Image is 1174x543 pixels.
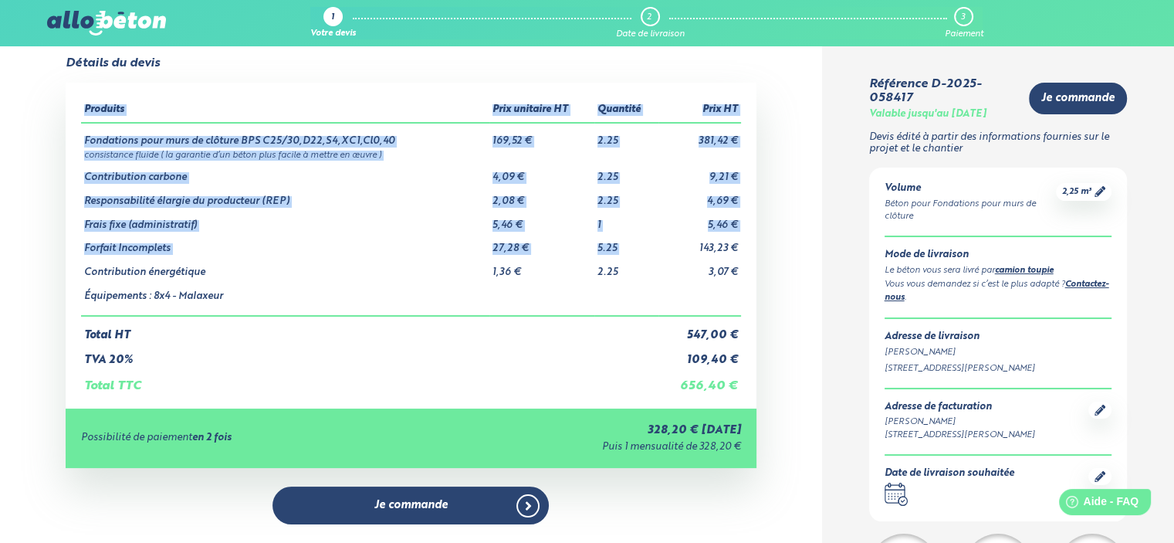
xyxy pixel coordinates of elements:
[374,499,448,512] span: Je commande
[331,13,334,23] div: 1
[81,98,489,123] th: Produits
[885,429,1035,442] div: [STREET_ADDRESS][PERSON_NAME]
[658,123,741,148] td: 381,42 €
[1041,92,1115,105] span: Je commande
[944,29,983,39] div: Paiement
[310,29,356,39] div: Votre devis
[594,184,658,208] td: 2.25
[594,255,658,279] td: 2.25
[885,468,1014,480] div: Date de livraison souhaitée
[594,98,658,123] th: Quantité
[81,433,424,444] div: Possibilité de paiement
[885,331,1112,343] div: Adresse de livraison
[594,123,658,148] td: 2.25
[1037,483,1157,526] iframe: Help widget launcher
[81,316,658,342] td: Total HT
[885,416,1035,429] div: [PERSON_NAME]
[616,7,685,39] a: 2 Date de livraison
[81,279,489,316] td: Équipements : 8x4 - Malaxeur
[81,208,489,232] td: Frais fixe (administratif)
[885,198,1057,224] div: Béton pour Fondations pour murs de clôture
[272,487,549,524] a: Je commande
[961,12,965,22] div: 3
[885,346,1112,359] div: [PERSON_NAME]
[192,433,232,443] strong: en 2 fois
[1029,83,1127,114] a: Je commande
[658,341,741,367] td: 109,40 €
[616,29,685,39] div: Date de livraison
[594,231,658,255] td: 5.25
[489,184,595,208] td: 2,08 €
[47,11,166,36] img: allobéton
[647,12,651,22] div: 2
[658,255,741,279] td: 3,07 €
[995,266,1054,275] a: camion toupie
[658,367,741,393] td: 656,40 €
[81,367,658,393] td: Total TTC
[885,183,1057,195] div: Volume
[594,208,658,232] td: 1
[658,316,741,342] td: 547,00 €
[885,278,1112,306] div: Vous vous demandez si c’est le plus adapté ? .
[489,231,595,255] td: 27,28 €
[885,362,1112,375] div: [STREET_ADDRESS][PERSON_NAME]
[594,160,658,184] td: 2.25
[489,160,595,184] td: 4,09 €
[489,255,595,279] td: 1,36 €
[424,424,740,437] div: 328,20 € [DATE]
[310,7,356,39] a: 1 Votre devis
[81,231,489,255] td: Forfait Incomplets
[869,132,1128,154] p: Devis édité à partir des informations fournies sur le projet et le chantier
[658,98,741,123] th: Prix HT
[81,255,489,279] td: Contribution énergétique
[869,109,986,120] div: Valable jusqu'au [DATE]
[489,208,595,232] td: 5,46 €
[885,249,1112,261] div: Mode de livraison
[885,402,1035,413] div: Adresse de facturation
[658,160,741,184] td: 9,21 €
[66,56,160,70] div: Détails du devis
[658,231,741,255] td: 143,23 €
[869,77,1017,106] div: Référence D-2025-058417
[424,442,740,453] div: Puis 1 mensualité de 328,20 €
[944,7,983,39] a: 3 Paiement
[81,123,489,148] td: Fondations pour murs de clôture BPS C25/30,D22,S4,XC1,Cl0,40
[81,160,489,184] td: Contribution carbone
[489,123,595,148] td: 169,52 €
[81,184,489,208] td: Responsabilité élargie du producteur (REP)
[489,98,595,123] th: Prix unitaire HT
[658,208,741,232] td: 5,46 €
[885,264,1112,278] div: Le béton vous sera livré par
[658,184,741,208] td: 4,69 €
[81,148,740,161] td: consistance fluide ( la garantie d’un béton plus facile à mettre en œuvre )
[81,341,658,367] td: TVA 20%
